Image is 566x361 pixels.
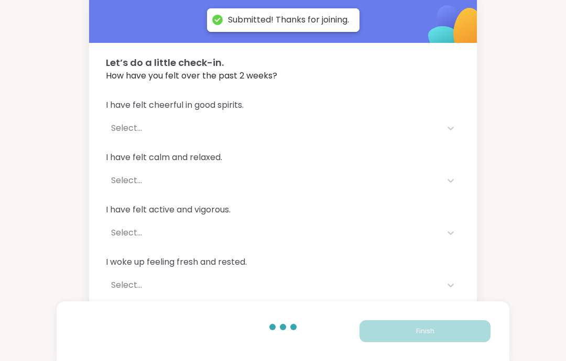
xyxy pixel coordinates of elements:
[111,227,436,239] div: Select...
[106,99,460,111] span: I have felt cheerful in good spirits.
[111,279,436,291] div: Select...
[228,15,349,26] div: Submitted! Thanks for joining.
[111,174,436,187] div: Select...
[416,326,434,336] span: Finish
[360,320,491,342] button: Finish
[106,151,460,164] span: I have felt calm and relaxed.
[106,204,460,216] span: I have felt active and vigorous.
[106,256,460,268] span: I woke up feeling fresh and rested.
[111,122,436,134] div: Select...
[106,55,460,70] span: Let’s do a little check-in.
[106,70,460,82] span: How have you felt over the past 2 weeks?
